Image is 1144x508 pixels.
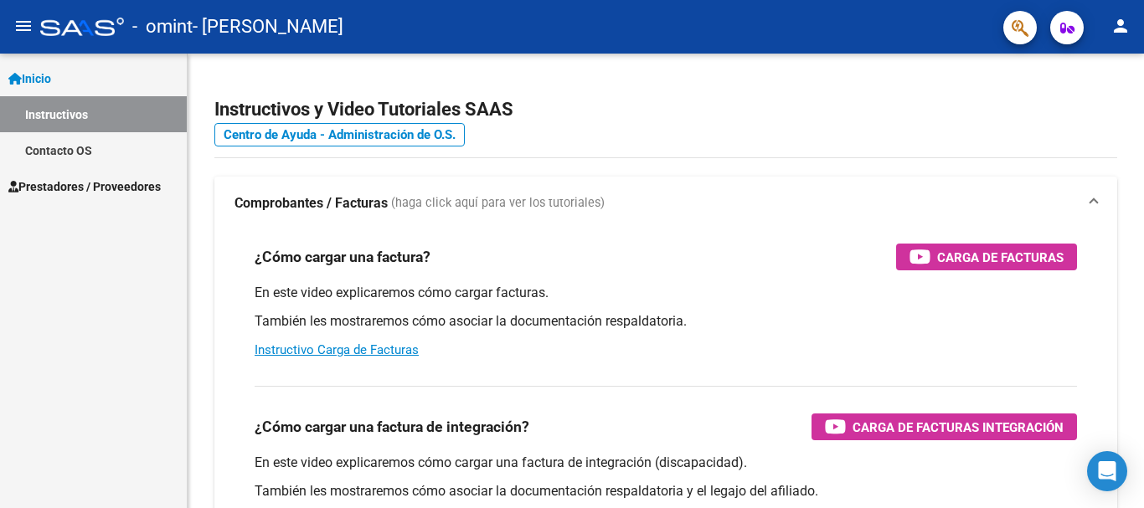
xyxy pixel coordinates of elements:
button: Carga de Facturas [896,244,1077,270]
span: Inicio [8,69,51,88]
p: También les mostraremos cómo asociar la documentación respaldatoria. [255,312,1077,331]
button: Carga de Facturas Integración [812,413,1077,440]
div: Open Intercom Messenger [1087,451,1127,491]
mat-icon: person [1111,16,1131,36]
span: (haga click aquí para ver los tutoriales) [391,194,605,213]
mat-icon: menu [13,16,33,36]
mat-expansion-panel-header: Comprobantes / Facturas (haga click aquí para ver los tutoriales) [214,177,1117,230]
span: Carga de Facturas Integración [853,417,1064,438]
p: En este video explicaremos cómo cargar facturas. [255,284,1077,302]
span: - [PERSON_NAME] [193,8,343,45]
span: - omint [132,8,193,45]
h2: Instructivos y Video Tutoriales SAAS [214,94,1117,126]
span: Carga de Facturas [937,247,1064,268]
h3: ¿Cómo cargar una factura? [255,245,430,269]
p: En este video explicaremos cómo cargar una factura de integración (discapacidad). [255,454,1077,472]
p: También les mostraremos cómo asociar la documentación respaldatoria y el legajo del afiliado. [255,482,1077,500]
span: Prestadores / Proveedores [8,177,161,196]
h3: ¿Cómo cargar una factura de integración? [255,415,529,439]
a: Centro de Ayuda - Administración de O.S. [214,123,465,146]
strong: Comprobantes / Facturas [234,194,388,213]
a: Instructivo Carga de Facturas [255,342,419,357]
